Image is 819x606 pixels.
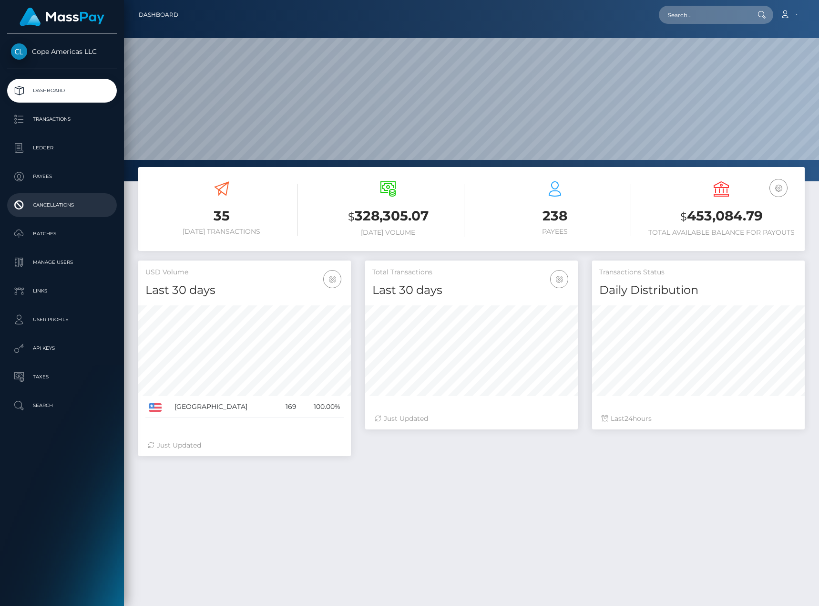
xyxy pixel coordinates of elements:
td: 169 [276,396,300,418]
small: $ [348,210,355,223]
p: Links [11,284,113,298]
p: Search [11,398,113,413]
a: Ledger [7,136,117,160]
a: Manage Users [7,251,117,274]
span: 24 [624,414,633,423]
a: Payees [7,165,117,188]
img: Cope Americas LLC [11,43,27,60]
td: [GEOGRAPHIC_DATA] [171,396,276,418]
p: Transactions [11,112,113,126]
div: Just Updated [148,440,341,450]
h6: Payees [479,228,631,236]
h4: Daily Distribution [599,282,798,299]
h5: USD Volume [145,268,344,277]
p: User Profile [11,313,113,327]
h4: Last 30 days [145,282,344,299]
a: API Keys [7,336,117,360]
p: Dashboard [11,84,113,98]
td: 100.00% [300,396,344,418]
a: Dashboard [139,5,178,25]
h3: 328,305.07 [312,207,465,226]
a: User Profile [7,308,117,332]
p: Batches [11,227,113,241]
a: Taxes [7,365,117,389]
a: Search [7,394,117,418]
h6: [DATE] Volume [312,229,465,237]
div: Just Updated [375,414,568,424]
h4: Last 30 days [372,282,571,299]
h3: 35 [145,207,298,225]
p: Payees [11,169,113,184]
p: API Keys [11,341,113,355]
p: Manage Users [11,255,113,270]
a: Links [7,279,117,303]
a: Cancellations [7,193,117,217]
a: Batches [7,222,117,246]
img: MassPay Logo [20,8,104,26]
input: Search... [659,6,748,24]
p: Ledger [11,141,113,155]
p: Cancellations [11,198,113,212]
a: Transactions [7,107,117,131]
h3: 453,084.79 [645,207,798,226]
p: Taxes [11,370,113,384]
div: Last hours [602,414,795,424]
span: Cope Americas LLC [7,47,117,56]
h5: Transactions Status [599,268,798,277]
h3: 238 [479,207,631,225]
a: Dashboard [7,79,117,103]
h6: [DATE] Transactions [145,228,298,236]
img: US.png [149,403,162,412]
h6: Total Available Balance for Payouts [645,229,798,237]
h5: Total Transactions [372,268,571,277]
small: $ [680,210,687,223]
